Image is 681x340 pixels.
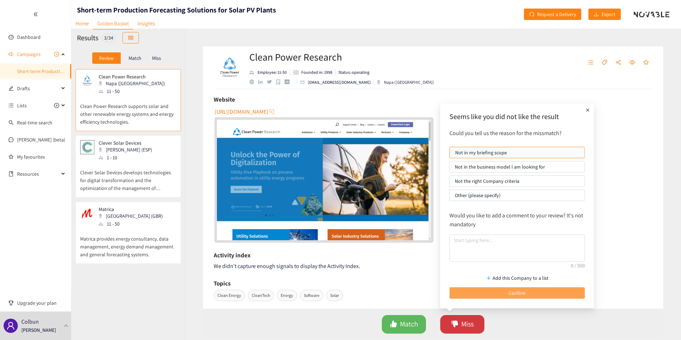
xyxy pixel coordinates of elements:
p: Employee: 11-50 [258,69,287,76]
div: Napa ([GEOGRAPHIC_DATA]) [99,79,169,87]
p: Not in my briefing scope [455,147,579,158]
div: 3 / 34 [102,34,115,42]
h2: Seems like you did not like the result [449,112,585,122]
span: Request a Delivery [537,10,576,18]
span: Miss [461,319,474,330]
p: Add this Company to a list [493,274,549,282]
img: Snapshot of the Company's website [217,120,431,240]
p: Colbun [21,317,39,326]
h2: Results [77,33,98,43]
button: share-alt [612,57,625,68]
p: Clean Power Research supports solar and other renewable energy systems and energy efficiency tech... [80,95,176,126]
button: tag [598,57,611,68]
span: CleanTech [248,290,274,301]
button: eye [626,57,639,68]
span: Confirm [509,289,526,297]
li: Founded in year [290,69,336,76]
a: Golden Basket [93,18,133,30]
p: Clever Solar Devices [99,140,152,146]
a: linkedin [258,80,267,84]
p: Could you tell us the reason for the missmatch? [446,129,588,138]
img: Company Logo [215,53,244,82]
a: My favourites [17,150,66,164]
button: Confirm [449,287,585,299]
span: Export [602,10,615,18]
button: downloadExport [588,9,621,20]
span: Solar [326,290,343,301]
p: Not the right Company criteria [455,176,579,186]
a: website [217,120,431,240]
img: Snapshot of the company's website [80,74,94,88]
button: [URL][DOMAIN_NAME] [215,106,275,117]
div: 1 - 10 [99,154,156,161]
span: unordered-list [588,60,593,66]
span: eye [629,60,635,66]
p: Miss [152,55,161,61]
span: share-alt [615,60,621,66]
span: double-left [33,12,38,17]
button: redoRequest a Delivery [524,9,581,20]
div: Napa ([GEOGRAPHIC_DATA]) [377,79,434,86]
a: Dashboard [17,34,41,40]
a: crunchbase [285,79,293,84]
span: Lists [17,98,27,113]
div: [PERSON_NAME] (ESP) [99,146,156,154]
span: book [9,171,14,176]
span: Campaigns [17,47,41,61]
p: Review [99,55,114,61]
p: Founded in: 1998 [301,69,332,76]
span: plus-circle [54,52,59,57]
span: Software [300,290,323,301]
span: dislike [451,320,458,329]
p: Clean Power Research [99,74,165,79]
span: download [594,12,599,17]
span: trophy [9,300,14,305]
h6: Website [214,94,235,105]
span: star [643,60,649,66]
span: Energy [277,290,297,301]
span: redo [529,12,534,17]
div: 11 - 50 [99,87,169,95]
span: like [390,320,397,329]
p: Clever Solar Devices develops technologies for digital transformation and the optimization of the... [80,161,176,192]
p: Would you like to add a comment to your review? It's not mandatory [449,211,585,229]
a: [PERSON_NAME] (beta) [17,136,65,143]
a: Home [71,18,93,29]
div: 11 - 50 [99,220,167,228]
span: edit [9,86,14,91]
iframe: Chat Widget [645,306,681,340]
a: twitter [267,80,276,83]
a: google maps [276,79,285,84]
p: Not in the business model I am looking for [455,161,579,172]
p: Matrica [99,206,163,212]
div: We didn't capture enough signals to display the Activity Index. [214,262,653,271]
span: user [6,321,15,330]
img: Snapshot of the company's website [80,206,94,221]
span: table [128,35,133,41]
span: unordered-list [9,103,14,108]
h6: Topics [214,278,230,289]
span: Drafts [17,81,59,96]
button: table [123,32,139,43]
div: [GEOGRAPHIC_DATA] (GBR) [99,212,167,220]
p: [PERSON_NAME] [21,326,56,334]
a: Short-term Production Forecasting Solutions for Solar PV Plants [17,68,153,74]
button: star [640,57,653,68]
a: Insights [133,18,159,29]
button: likeMatch [382,315,426,334]
img: Snapshot of the company's website [80,140,94,154]
h6: Activity index [214,250,251,261]
span: plus-circle [54,103,59,108]
span: Clean Energy [214,290,245,301]
div: Widget de chat [645,306,681,340]
a: website [249,79,258,84]
span: plus [584,107,591,114]
button: unordered-list [584,57,597,68]
p: Other (please specify) [455,190,579,201]
li: Status [336,69,369,76]
a: Real-time search [17,119,52,126]
li: Employees [249,69,290,76]
span: Resources [17,167,59,181]
button: Add this Company to a list [449,272,585,284]
button: dislikeMiss [440,315,484,334]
